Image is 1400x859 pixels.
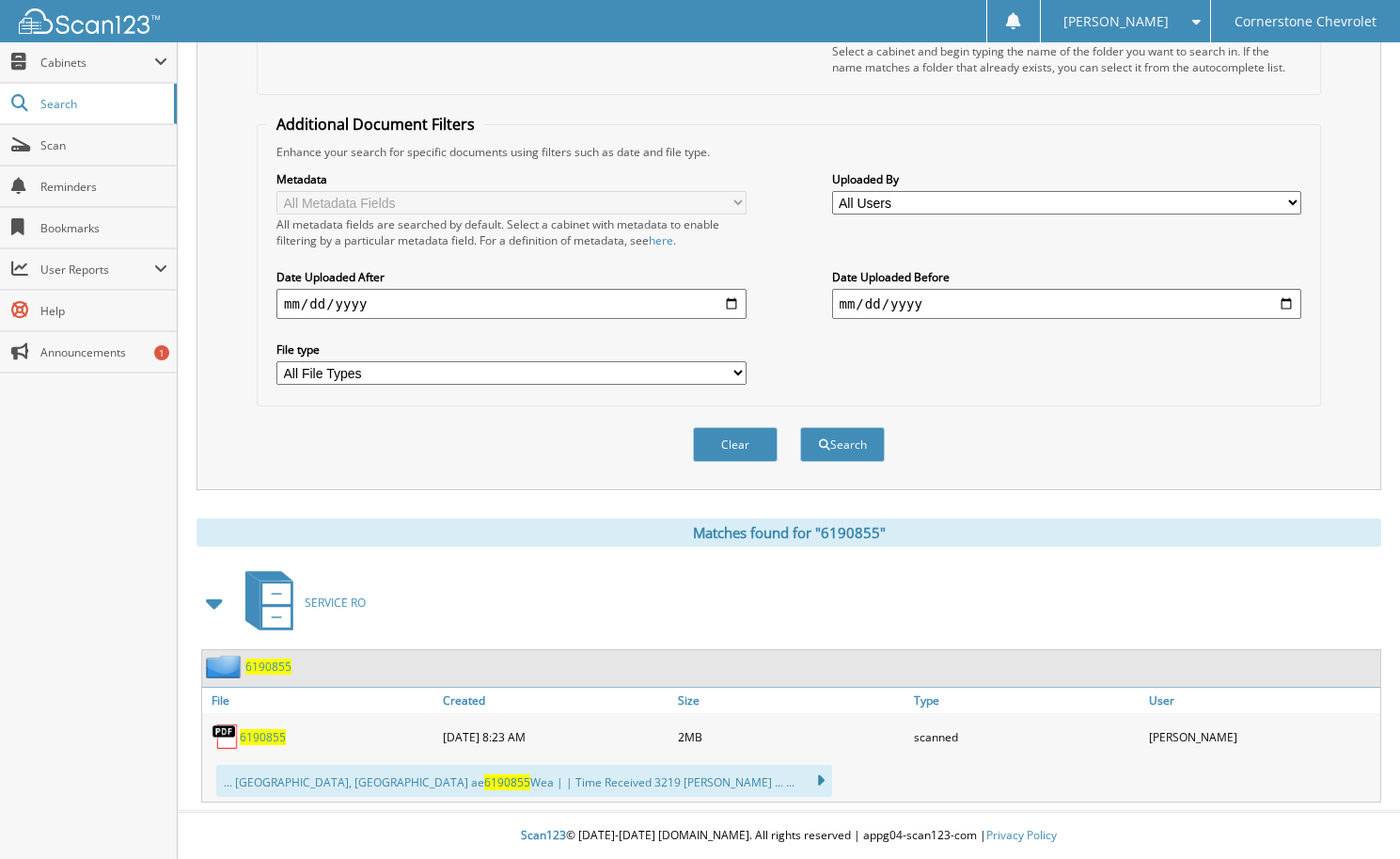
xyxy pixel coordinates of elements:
a: Type [909,688,1145,713]
iframe: Chat Widget [1306,769,1400,859]
span: User Reports [40,262,154,278]
div: © [DATE]-[DATE] [DOMAIN_NAME]. All rights reserved | appg04-scan123-com | [178,813,1400,859]
img: scan123-logo-white.svg [19,8,160,34]
button: Search [800,427,885,462]
div: scanned [909,718,1145,756]
span: Reminders [40,179,167,195]
div: Matches found for "6190855" [197,518,1381,547]
div: [PERSON_NAME] [1144,718,1380,756]
input: start [276,289,747,319]
label: Date Uploaded Before [832,269,1302,285]
div: Enhance your search for specific documents using filters such as date and file type. [267,144,1311,160]
a: User [1144,688,1380,713]
input: end [832,289,1302,319]
div: 2MB [673,718,909,756]
a: Size [673,688,909,713]
a: SERVICE RO [234,565,366,640]
span: Cornerstone Chevrolet [1235,16,1376,27]
a: Created [438,688,674,713]
img: folder2.png [206,655,245,678]
span: Bookmarks [40,220,167,236]
span: Announcements [40,344,167,360]
span: Help [40,303,167,319]
div: [DATE] 8:23 AM [438,718,674,756]
a: 6190855 [240,729,286,745]
span: SERVICE RO [305,595,366,611]
div: Select a cabinet and begin typing the name of the folder you want to search in. If the name match... [832,43,1302,75]
legend: Additional Document Filters [267,114,484,135]
a: File [202,688,438,713]
div: All metadata fields are searched by default. Select a cabinet with metadata to enable filtering b... [276,216,747,248]
a: here [649,232,673,248]
a: Privacy Policy [986,827,1057,843]
label: Metadata [276,171,747,187]
label: File type [276,342,747,358]
button: Clear [693,427,778,462]
span: Search [40,96,165,112]
label: Uploaded By [832,171,1302,187]
span: Scan123 [521,827,566,843]
label: Date Uploaded After [276,269,747,285]
div: 1 [154,345,169,360]
img: PDF.png [212,723,240,751]
span: Cabinets [40,55,154,71]
span: 6190855 [484,774,530,790]
a: 6190855 [245,659,291,675]
div: ... [GEOGRAPHIC_DATA], [GEOGRAPHIC_DATA] ae Wea | | Time Received 3219 [PERSON_NAME] ... ... [216,765,832,797]
span: [PERSON_NAME] [1063,16,1169,27]
span: Scan [40,137,167,153]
